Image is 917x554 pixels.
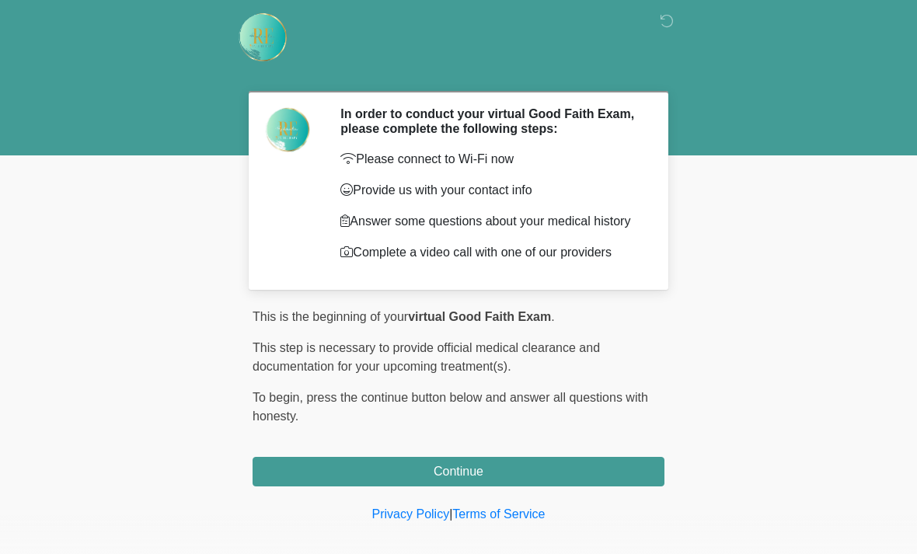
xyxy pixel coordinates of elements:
a: | [449,507,452,521]
p: Please connect to Wi-Fi now [340,150,641,169]
span: This step is necessary to provide official medical clearance and documentation for your upcoming ... [253,341,600,373]
h2: In order to conduct your virtual Good Faith Exam, please complete the following steps: [340,106,641,136]
span: To begin, [253,391,306,404]
p: Complete a video call with one of our providers [340,243,641,262]
span: . [551,310,554,323]
button: Continue [253,457,664,486]
img: Rehydrate Aesthetics & Wellness Logo [237,12,288,63]
p: Provide us with your contact info [340,181,641,200]
span: press the continue button below and answer all questions with honesty. [253,391,648,423]
img: Agent Avatar [264,106,311,153]
a: Privacy Policy [372,507,450,521]
a: Terms of Service [452,507,545,521]
p: Answer some questions about your medical history [340,212,641,231]
strong: virtual Good Faith Exam [408,310,551,323]
span: This is the beginning of your [253,310,408,323]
